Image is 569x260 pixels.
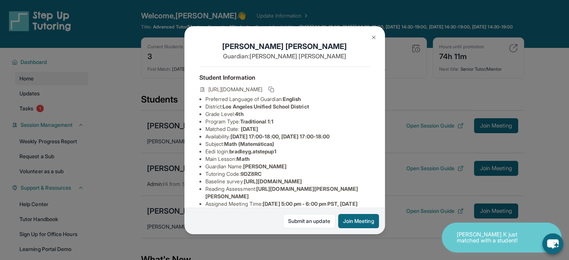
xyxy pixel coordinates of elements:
a: Submit an update [283,214,335,228]
span: bradleyg.atstepup1 [229,148,276,155]
span: English [283,96,301,102]
li: Availability: [205,133,370,140]
li: Baseline survey : [205,178,370,185]
li: Assigned Meeting Time : [205,200,370,215]
span: Traditional 1:1 [240,118,273,125]
span: [PERSON_NAME] [243,163,287,169]
button: Copy link [267,85,276,94]
p: [PERSON_NAME] K just matched with a student! [457,232,532,244]
li: Subject : [205,140,370,148]
li: Grade Level: [205,110,370,118]
li: Preferred Language of Guardian: [205,95,370,103]
li: Guardian Name : [205,163,370,170]
h1: [PERSON_NAME] [PERSON_NAME] [199,41,370,52]
span: Math (Matemáticas) [224,141,274,147]
li: Tutoring Code : [205,170,370,178]
p: Guardian: [PERSON_NAME] [PERSON_NAME] [199,52,370,61]
li: Main Lesson : [205,155,370,163]
span: [DATE] [241,126,258,132]
img: Close Icon [371,34,377,40]
span: [URL][DOMAIN_NAME][PERSON_NAME][PERSON_NAME] [205,186,358,199]
span: [URL][DOMAIN_NAME] [208,86,262,93]
span: [DATE] 17:00-18:00, [DATE] 17:00-18:00 [230,133,330,140]
span: [URL][DOMAIN_NAME] [244,178,302,184]
li: Program Type: [205,118,370,125]
span: 4th [235,111,243,117]
span: 9DZ8RC [241,171,261,177]
span: Math [236,156,249,162]
li: Reading Assessment : [205,185,370,200]
li: District: [205,103,370,110]
h4: Student Information [199,73,370,82]
span: Los Angeles Unified School District [223,103,309,110]
button: chat-button [542,233,563,254]
li: Eedi login : [205,148,370,155]
span: [DATE] 5:00 pm - 6:00 pm PST, [DATE] 5:00 pm - 6:00 pm PST [205,201,358,214]
li: Matched Date: [205,125,370,133]
button: Join Meeting [338,214,379,228]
